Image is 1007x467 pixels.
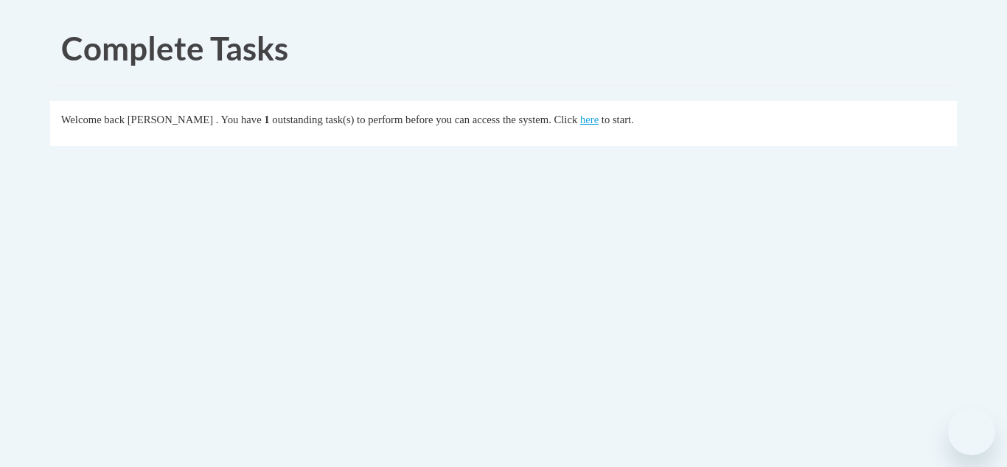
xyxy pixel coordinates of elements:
[602,114,634,125] span: to start.
[216,114,262,125] span: . You have
[580,114,599,125] a: here
[61,29,288,67] span: Complete Tasks
[272,114,577,125] span: outstanding task(s) to perform before you can access the system. Click
[948,408,995,455] iframe: Button to launch messaging window
[128,114,213,125] span: [PERSON_NAME]
[264,114,269,125] span: 1
[61,114,125,125] span: Welcome back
